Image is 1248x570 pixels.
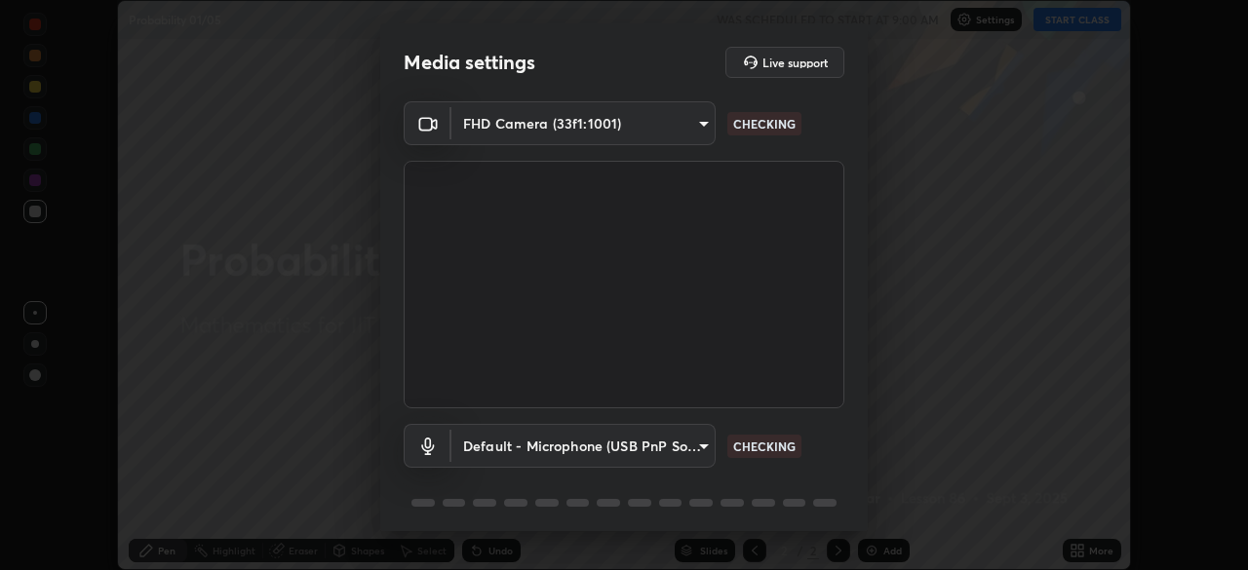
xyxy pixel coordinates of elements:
h5: Live support [762,57,828,68]
p: CHECKING [733,437,796,455]
div: FHD Camera (33f1:1001) [451,424,716,468]
h2: Media settings [404,50,535,75]
p: CHECKING [733,115,796,133]
div: FHD Camera (33f1:1001) [451,101,716,145]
